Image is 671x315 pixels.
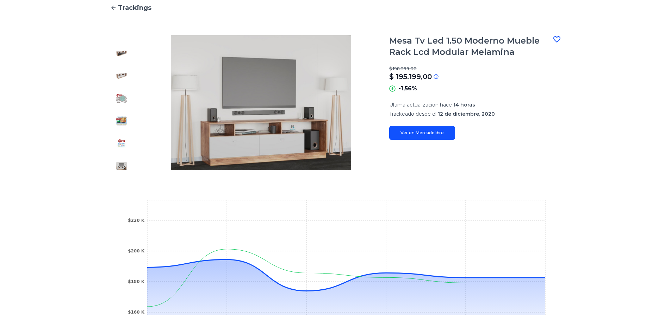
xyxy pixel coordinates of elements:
p: -1,56% [398,84,417,93]
img: Mesa Tv Led 1.50 Moderno Mueble Rack Lcd Modular Melamina [116,70,127,82]
tspan: $200 K [128,249,145,253]
span: 12 de diciembre, 2020 [438,111,495,117]
span: Ultima actualizacion hace [389,102,452,108]
img: Mesa Tv Led 1.50 Moderno Mueble Rack Lcd Modular Melamina [116,93,127,104]
tspan: $180 K [128,279,145,284]
img: Mesa Tv Led 1.50 Moderno Mueble Rack Lcd Modular Melamina [116,160,127,172]
span: Trackings [118,3,151,13]
span: 14 horas [453,102,475,108]
tspan: $220 K [128,218,145,223]
a: Ver en Mercadolibre [389,126,455,140]
tspan: $160 K [128,310,145,315]
img: Mesa Tv Led 1.50 Moderno Mueble Rack Lcd Modular Melamina [116,48,127,59]
a: Trackings [110,3,561,13]
img: Mesa Tv Led 1.50 Moderno Mueble Rack Lcd Modular Melamina [147,35,375,170]
span: Trackeado desde el [389,111,436,117]
h1: Mesa Tv Led 1.50 Moderno Mueble Rack Lcd Modular Melamina [389,35,553,58]
p: $ 195.199,00 [389,72,432,82]
img: Mesa Tv Led 1.50 Moderno Mueble Rack Lcd Modular Melamina [116,115,127,127]
p: $ 198.299,00 [389,66,561,72]
img: Mesa Tv Led 1.50 Moderno Mueble Rack Lcd Modular Melamina [116,138,127,149]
